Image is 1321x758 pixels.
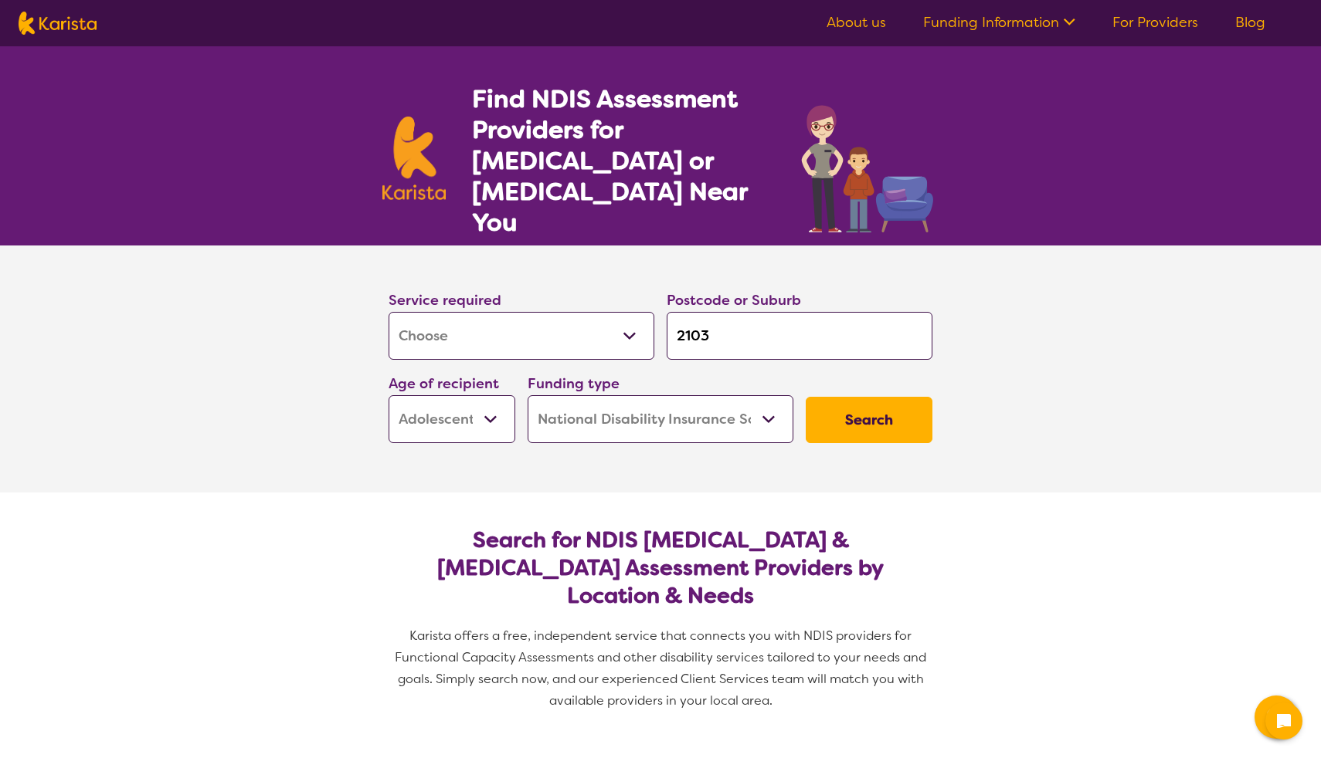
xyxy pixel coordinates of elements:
a: Blog [1235,13,1265,32]
label: Postcode or Suburb [667,291,801,310]
button: Channel Menu [1255,695,1298,739]
label: Age of recipient [389,374,499,393]
img: Karista logo [382,117,446,200]
img: Karista logo [19,12,97,35]
input: Type [667,312,932,360]
img: assessment [797,97,939,232]
a: About us [827,13,886,32]
p: Karista offers a free, independent service that connects you with NDIS providers for Functional C... [382,625,939,712]
label: Funding type [528,374,620,393]
button: Search [806,397,932,443]
h2: Search for NDIS [MEDICAL_DATA] & [MEDICAL_DATA] Assessment Providers by Location & Needs [401,526,920,610]
label: Service required [389,291,501,310]
a: Funding Information [923,13,1075,32]
h1: Find NDIS Assessment Providers for [MEDICAL_DATA] or [MEDICAL_DATA] Near You [472,83,771,238]
a: For Providers [1112,13,1198,32]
